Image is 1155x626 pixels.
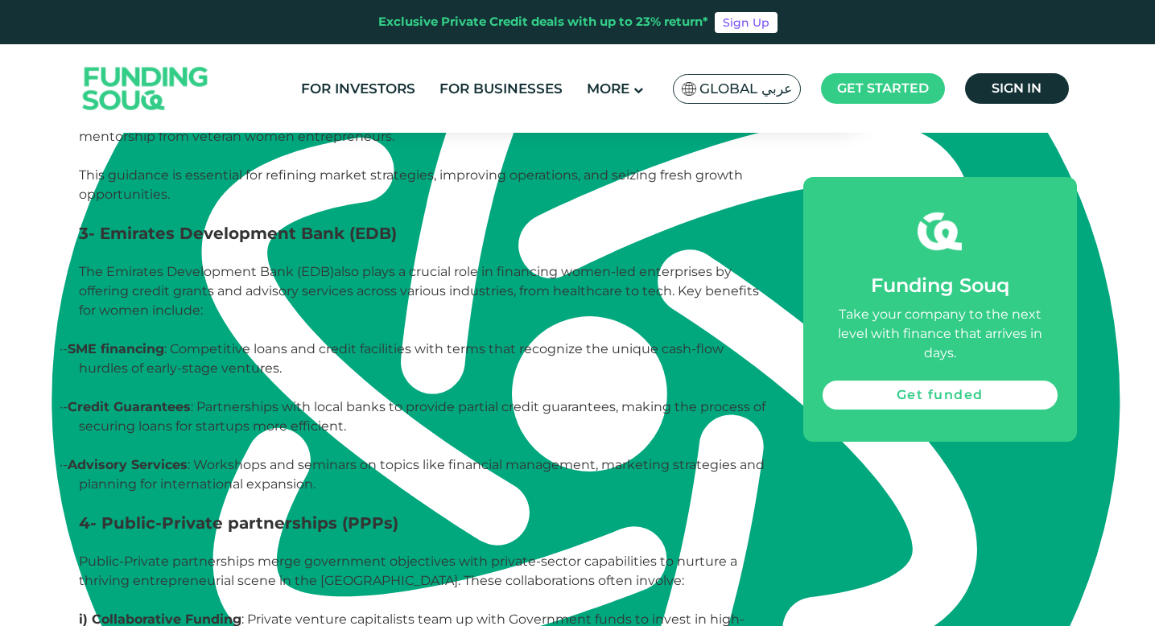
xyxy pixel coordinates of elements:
[378,13,708,31] div: Exclusive Private Credit deals with up to 23% return*
[297,76,419,102] a: For Investors
[79,455,767,494] p: : Workshops and seminars on topics like financial management, marketing strategies and planning f...
[79,552,767,591] p: Public-Private partnerships merge government objectives with private-sector capabilities to nurtu...
[79,224,767,243] h3: 3- Emirates Development Bank (EDB)
[79,264,334,279] a: The Emirates Development Bank (EDB)
[918,209,962,253] img: fsicon
[837,80,929,96] span: Get started
[60,341,68,356] span: ·
[60,457,68,472] span: ·
[79,262,767,320] p: also plays a crucial role in financing women-led enterprises by offering credit grants and adviso...
[992,80,1042,96] span: Sign in
[68,399,191,414] strong: Credit Guarantees
[587,80,629,97] span: More
[79,340,767,397] p: : Competitive loans and credit facilities with terms that recognize the unique cash-flow hurdles ...
[79,166,767,204] p: This guidance is essential for refining market strategies, improving operations, and seizing fres...
[79,397,767,455] p: : Partnerships with local banks to provide partial credit guarantees, making the process of secur...
[60,399,68,414] span: ·
[63,399,68,414] span: -
[965,73,1069,104] a: Sign in
[68,457,188,472] strong: Advisory Services
[68,341,164,356] strong: SME financing
[63,341,68,356] span: -
[682,82,696,96] img: SA Flag
[823,381,1058,410] a: Get funded
[715,12,778,33] a: Sign Up
[823,305,1058,363] div: Take your company to the next level with finance that arrives in days.
[79,513,767,533] h3: 4- Public-Private partnerships (PPPs)
[435,76,567,102] a: For Businesses
[871,274,1009,297] span: Funding Souq
[63,457,68,472] span: -
[67,48,225,130] img: Logo
[699,80,792,98] span: Global عربي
